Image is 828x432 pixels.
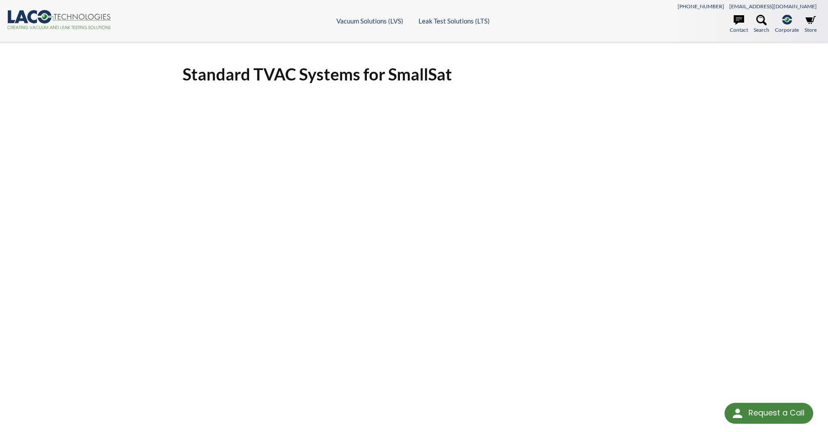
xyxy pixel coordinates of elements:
[775,26,799,34] span: Corporate
[754,15,769,34] a: Search
[336,17,403,25] a: Vacuum Solutions (LVS)
[183,64,646,85] h1: Standard TVAC Systems for SmallSat
[729,3,817,10] a: [EMAIL_ADDRESS][DOMAIN_NAME]
[678,3,724,10] a: [PHONE_NUMBER]
[725,403,813,424] div: Request a Call
[730,15,748,34] a: Contact
[805,15,817,34] a: Store
[748,403,805,423] div: Request a Call
[419,17,490,25] a: Leak Test Solutions (LTS)
[731,406,745,420] img: round button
